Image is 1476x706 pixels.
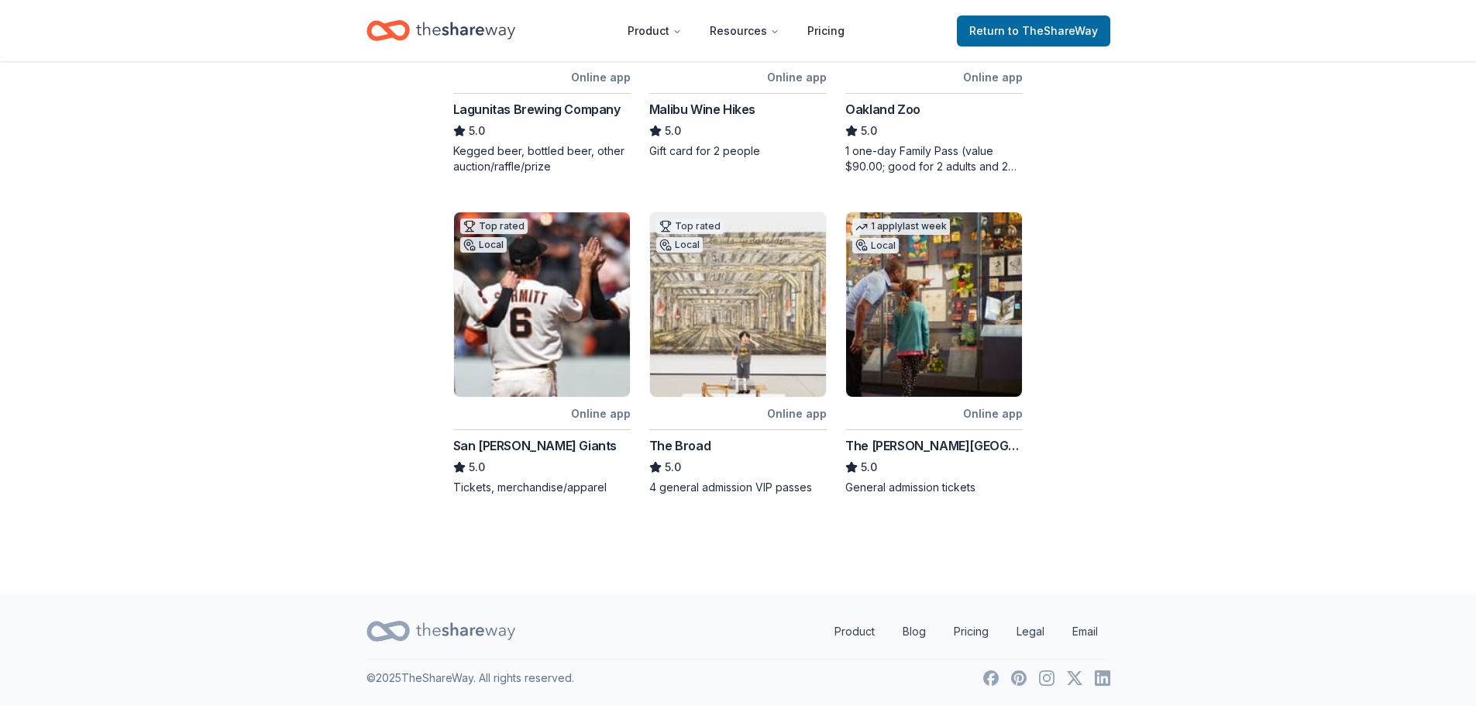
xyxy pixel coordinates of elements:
[1008,24,1098,37] span: to TheShareWay
[861,122,877,140] span: 5.0
[665,122,681,140] span: 5.0
[649,436,710,455] div: The Broad
[650,212,826,397] img: Image for The Broad
[649,480,827,495] div: 4 general admission VIP passes
[1060,616,1110,647] a: Email
[453,100,621,119] div: Lagunitas Brewing Company
[861,458,877,477] span: 5.0
[656,219,724,234] div: Top rated
[453,436,617,455] div: San [PERSON_NAME] Giants
[963,404,1023,423] div: Online app
[845,100,920,119] div: Oakland Zoo
[454,212,630,397] img: Image for San Jose Giants
[453,480,631,495] div: Tickets, merchandise/apparel
[469,122,485,140] span: 5.0
[822,616,887,647] a: Product
[822,616,1110,647] nav: quick links
[697,15,792,46] button: Resources
[969,22,1098,40] span: Return
[767,404,827,423] div: Online app
[1004,616,1057,647] a: Legal
[845,143,1023,174] div: 1 one-day Family Pass (value $90.00; good for 2 adults and 2 children; parking is included)
[366,12,515,49] a: Home
[615,12,857,49] nav: Main
[571,404,631,423] div: Online app
[649,212,827,495] a: Image for The BroadTop ratedLocalOnline appThe Broad5.04 general admission VIP passes
[571,67,631,87] div: Online app
[957,15,1110,46] a: Returnto TheShareWay
[453,143,631,174] div: Kegged beer, bottled beer, other auction/raffle/prize
[795,15,857,46] a: Pricing
[890,616,938,647] a: Blog
[963,67,1023,87] div: Online app
[941,616,1001,647] a: Pricing
[852,219,950,235] div: 1 apply last week
[845,212,1023,495] a: Image for The Walt Disney Museum1 applylast weekLocalOnline appThe [PERSON_NAME][GEOGRAPHIC_DATA]...
[656,237,703,253] div: Local
[845,436,1023,455] div: The [PERSON_NAME][GEOGRAPHIC_DATA]
[852,238,899,253] div: Local
[366,669,574,687] p: © 2025 TheShareWay. All rights reserved.
[460,237,507,253] div: Local
[845,480,1023,495] div: General admission tickets
[649,143,827,159] div: Gift card for 2 people
[453,212,631,495] a: Image for San Jose GiantsTop ratedLocalOnline appSan [PERSON_NAME] Giants5.0Tickets, merchandise/...
[649,100,755,119] div: Malibu Wine Hikes
[846,212,1022,397] img: Image for The Walt Disney Museum
[767,67,827,87] div: Online app
[665,458,681,477] span: 5.0
[469,458,485,477] span: 5.0
[460,219,528,234] div: Top rated
[615,15,694,46] button: Product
